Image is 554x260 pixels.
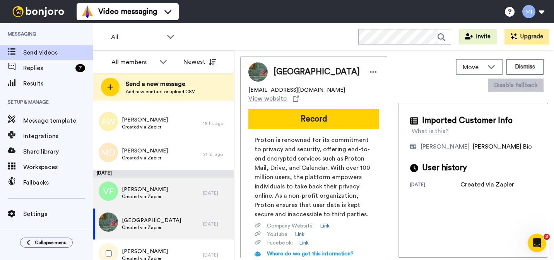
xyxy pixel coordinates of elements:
span: All [111,32,163,42]
span: Youtube : [267,231,289,238]
span: Created via Zapier [122,224,181,231]
img: vm-color.svg [81,5,94,18]
span: Workspaces [23,162,93,172]
div: 19 hr. ago [203,120,230,127]
img: Image of Arius Manor [248,62,268,82]
span: Integrations [23,132,93,141]
div: 7 [75,64,85,72]
img: aw.png [99,112,118,131]
div: [DATE] [203,221,230,227]
iframe: Intercom live chat [528,234,546,252]
img: bj-logo-header-white.svg [9,6,67,17]
span: View website [248,94,287,103]
span: Send videos [23,48,93,57]
span: Message template [23,116,93,125]
span: Settings [23,209,93,219]
img: vf.png [99,181,118,201]
span: Results [23,79,93,88]
span: Add new contact or upload CSV [126,89,195,95]
span: Fallbacks [23,178,93,187]
button: Dismiss [506,59,544,75]
span: [PERSON_NAME] Bio [473,144,532,150]
span: 3 [544,234,550,240]
span: Collapse menu [35,239,67,246]
span: [PERSON_NAME] [122,186,168,193]
span: [PERSON_NAME] [122,147,168,155]
div: [DATE] [203,190,230,196]
span: Replies [23,63,72,73]
span: User history [422,162,467,174]
span: Move [463,63,484,72]
div: [DATE] [410,181,460,189]
span: Share library [23,147,93,156]
a: Link [295,231,304,238]
div: Created via Zapier [460,180,514,189]
div: 21 hr. ago [203,151,230,157]
span: [EMAIL_ADDRESS][DOMAIN_NAME] [248,86,345,94]
a: View website [248,94,299,103]
span: Proton is renowned for its commitment to privacy and security, offering end-to-end encrypted serv... [255,135,373,219]
button: Upgrade [504,29,549,44]
div: What is this? [412,127,449,136]
div: [DATE] [93,170,234,178]
span: Where do we get this information? [267,251,354,257]
img: 78417222-8648-427c-af5a-b1a0baadde37.jpg [99,212,118,232]
button: Record [248,109,379,129]
button: Disable fallback [488,79,544,92]
span: [PERSON_NAME] [122,116,168,124]
button: Invite [459,29,497,44]
span: [PERSON_NAME] [122,248,168,255]
img: md.png [99,143,118,162]
div: [PERSON_NAME] [421,142,470,151]
span: Imported Customer Info [422,115,513,127]
span: Send a new message [126,79,195,89]
span: Video messaging [98,6,157,17]
span: Created via Zapier [122,155,168,161]
div: [DATE] [203,252,230,258]
button: Collapse menu [20,238,73,248]
span: [GEOGRAPHIC_DATA] [274,66,360,78]
span: [GEOGRAPHIC_DATA] [122,217,181,224]
div: All members [111,58,156,67]
button: Newest [178,54,222,70]
span: Facebook : [267,239,293,247]
a: Link [320,222,330,230]
span: Created via Zapier [122,124,168,130]
span: Company Website : [267,222,314,230]
a: Link [299,239,309,247]
span: Created via Zapier [122,193,168,200]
